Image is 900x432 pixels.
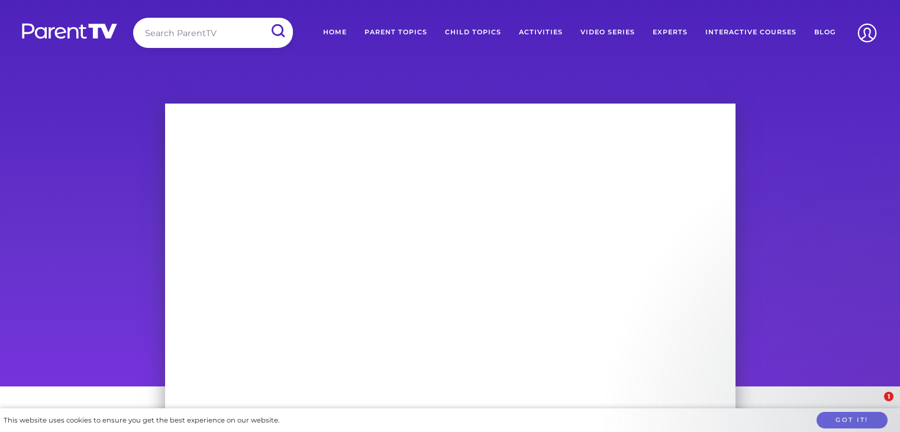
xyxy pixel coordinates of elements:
[510,18,572,47] a: Activities
[884,392,893,401] span: 1
[262,18,293,44] input: Submit
[805,18,844,47] a: Blog
[4,414,279,427] div: This website uses cookies to ensure you get the best experience on our website.
[860,392,888,420] iframe: Intercom live chat
[314,18,356,47] a: Home
[852,18,882,48] img: Account
[356,18,436,47] a: Parent Topics
[644,18,696,47] a: Experts
[133,18,293,48] input: Search ParentTV
[572,18,644,47] a: Video Series
[436,18,510,47] a: Child Topics
[21,22,118,40] img: parenttv-logo-white.4c85aaf.svg
[817,412,888,429] button: Got it!
[696,18,805,47] a: Interactive Courses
